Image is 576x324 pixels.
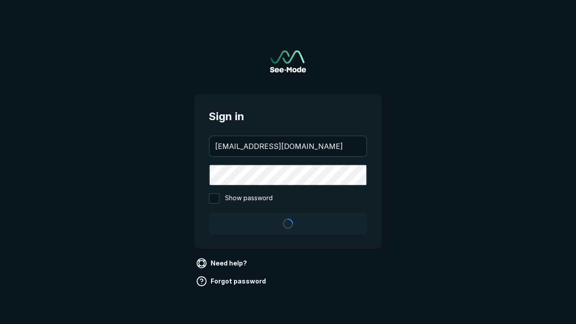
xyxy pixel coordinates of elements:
a: Need help? [194,256,251,270]
span: Sign in [209,108,367,125]
a: Go to sign in [270,50,306,72]
img: See-Mode Logo [270,50,306,72]
input: your@email.com [210,136,366,156]
span: Show password [225,193,273,204]
a: Forgot password [194,274,270,288]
